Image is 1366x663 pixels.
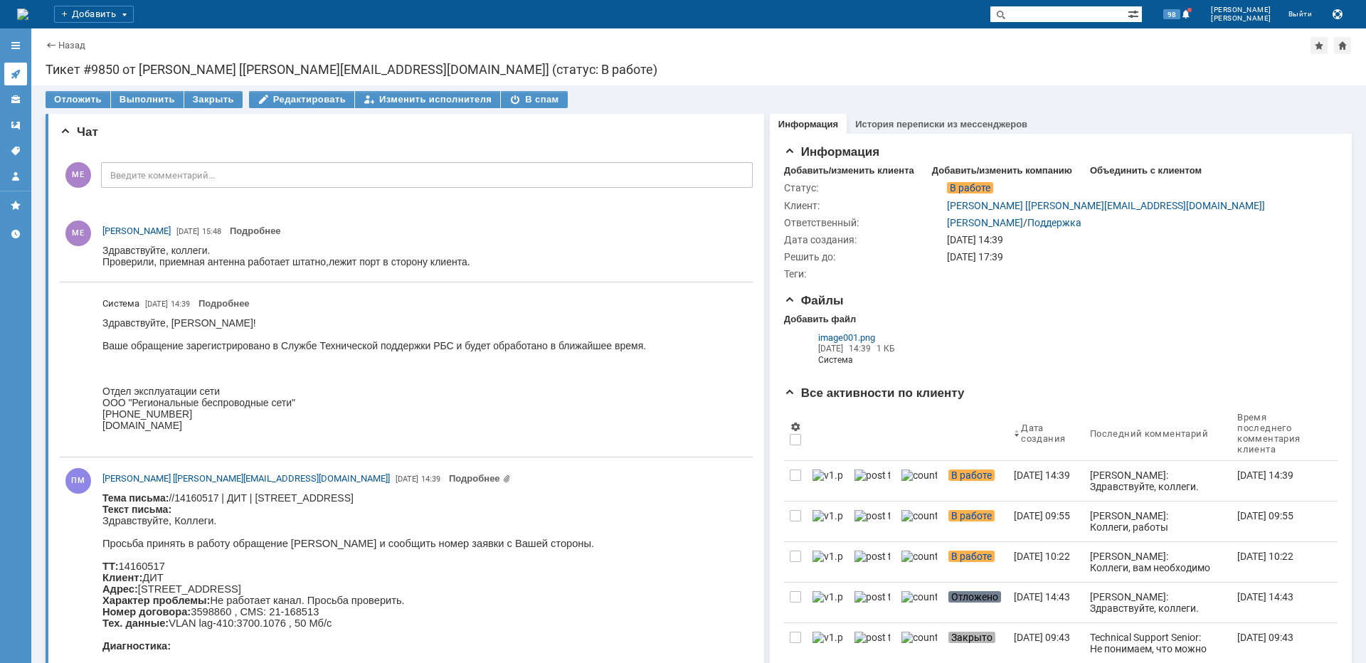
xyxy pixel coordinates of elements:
[901,510,937,521] img: counter.png
[818,332,858,343] span: image001
[176,227,199,236] span: [DATE]
[896,623,943,663] a: counter.png
[1232,583,1326,622] a: [DATE] 14:43
[1014,591,1070,603] div: [DATE] 14:43
[858,332,875,343] span: .png
[198,298,250,309] a: Подробнее
[1237,632,1293,643] div: [DATE] 09:43
[1128,6,1142,20] span: Расширенный поиск
[784,268,944,280] div: Теги:
[849,461,896,501] a: post ticket.png
[812,632,843,643] img: v1.png
[943,623,1008,663] a: Закрыто
[901,470,937,481] img: counter.png
[1090,165,1202,176] div: Объединить с клиентом
[807,502,849,541] a: v1.png
[1008,583,1084,622] a: [DATE] 14:43
[943,502,1008,541] a: В работе
[1008,623,1084,663] a: [DATE] 09:43
[102,226,171,236] span: [PERSON_NAME]
[807,583,849,622] a: v1.png
[1232,406,1326,461] th: Время последнего комментария клиента
[901,551,937,562] img: counter.png
[947,182,993,193] span: В работе
[849,583,896,622] a: post ticket.png
[818,332,943,343] a: image001.png
[1237,591,1293,603] div: [DATE] 14:43
[784,182,944,193] div: Статус:
[943,583,1008,622] a: Отложено
[1008,461,1084,501] a: [DATE] 14:39
[60,125,98,139] span: Чат
[1334,37,1351,54] div: Сделать домашней страницей
[17,9,28,20] a: Перейти на домашнюю страницу
[1237,510,1293,521] div: [DATE] 09:55
[54,6,134,23] div: Добавить
[449,473,511,484] a: Прикреплены файлы: image001.png
[807,461,849,501] a: v1.png
[896,542,943,582] a: counter.png
[1237,470,1293,481] div: [DATE] 14:39
[784,251,944,262] div: Решить до:
[1232,502,1326,541] a: [DATE] 09:55
[145,299,168,309] span: [DATE]
[230,226,281,236] a: Подробнее
[1014,632,1070,643] div: [DATE] 09:43
[948,470,995,481] span: В работе
[948,591,1001,603] span: Отложено
[102,298,139,309] span: Система
[1021,423,1067,444] div: Дата создания
[947,251,1003,262] span: [DATE] 17:39
[947,217,1023,228] a: [PERSON_NAME]
[849,542,896,582] a: post ticket.png
[807,542,849,582] a: v1.png
[778,119,838,129] a: Информация
[778,327,949,372] div: Из почтовой переписки
[943,542,1008,582] a: В работе
[1084,623,1232,663] a: Technical Support Senior: Не понимаем, что можно вам ответит, если ранее вам было написано: была ...
[896,502,943,541] a: counter.png
[947,200,1265,211] a: [PERSON_NAME] [[PERSON_NAME][EMAIL_ADDRESS][DOMAIN_NAME]]
[818,344,843,354] span: [DATE]
[65,162,91,188] span: МЕ
[1014,470,1070,481] div: [DATE] 14:39
[854,510,890,521] img: post ticket.png
[1084,502,1232,541] a: [PERSON_NAME]: Коллеги, работы завершены.
[849,623,896,663] a: post ticket.png
[854,551,890,562] img: post ticket.png
[4,165,27,188] a: Мой профиль
[4,63,27,85] a: Активности
[1237,551,1293,562] div: [DATE] 10:22
[1008,406,1084,461] th: Дата создания
[854,591,890,603] img: post ticket.png
[854,470,890,481] img: post ticket.png
[901,591,937,603] img: counter.png
[896,461,943,501] a: counter.png
[1232,623,1326,663] a: [DATE] 09:43
[1090,428,1208,439] div: Последний комментарий
[1008,502,1084,541] a: [DATE] 09:55
[4,114,27,137] a: Шаблоны комментариев
[1090,551,1226,585] div: [PERSON_NAME]: Коллеги, вам необходимо обращаться в МГТС.
[171,299,190,309] span: 14:39
[4,88,27,111] a: Клиенты
[818,354,943,366] i: Система
[849,502,896,541] a: post ticket.png
[784,294,844,307] span: Файлы
[1014,551,1070,562] div: [DATE] 10:22
[1232,461,1326,501] a: [DATE] 14:39
[807,623,849,663] a: v1.png
[854,632,890,643] img: post ticket.png
[1163,9,1180,19] span: 98
[1084,542,1232,582] a: [PERSON_NAME]: Коллеги, вам необходимо обращаться в МГТС.
[46,63,1352,77] div: Тикет #9850 от [PERSON_NAME] [[PERSON_NAME][EMAIL_ADDRESS][DOMAIN_NAME]] (статус: В работе)
[784,145,879,159] span: Информация
[812,470,843,481] img: v1.png
[421,474,440,484] span: 14:39
[17,9,28,20] img: logo
[102,297,139,311] span: Система
[943,461,1008,501] a: В работе
[1090,510,1226,544] div: [PERSON_NAME]: Коллеги, работы завершены.
[948,551,995,562] span: В работе
[396,474,418,484] span: [DATE]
